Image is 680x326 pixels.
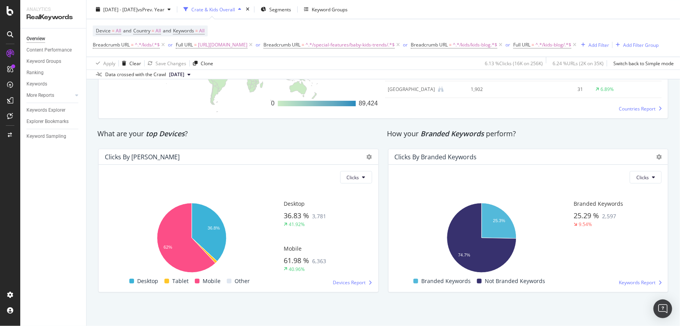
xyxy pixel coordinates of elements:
span: Clicks [636,174,649,181]
a: Keywords Explorer [26,106,81,114]
div: RealKeywords [26,13,80,22]
span: = [195,27,198,34]
div: Keywords [26,80,47,88]
div: 40.96% [289,266,305,273]
span: vs Prev. Year [138,6,164,12]
div: or [168,41,173,48]
span: and [123,27,131,34]
span: 3,781 [313,212,327,220]
div: Keywords Explorer [26,106,65,114]
a: Ranking [26,69,81,77]
button: or [505,41,510,48]
span: Other [235,276,250,286]
div: Clicks by [PERSON_NAME] [105,153,180,161]
span: ^.*/special-features/baby-kids-trends/.*$ [306,39,395,50]
span: Branded Keywords [574,200,623,207]
span: ^.*/kids-blog/.*$ [535,39,571,50]
div: Data crossed with the Crawl [105,71,166,78]
span: 6,363 [313,257,327,265]
div: 6.24 % URLs ( 2K on 35K ) [553,60,604,66]
span: Countries Report [619,105,655,112]
span: Breadcrumb URL [263,41,300,48]
button: Clicks [630,171,662,183]
button: Segments [258,3,294,16]
button: Crate & Kids Overall [180,3,244,16]
div: Explorer Bookmarks [26,118,69,126]
div: Switch back to Simple mode [613,60,674,66]
text: 36.8% [208,226,220,230]
span: Branded Keywords [421,276,471,286]
div: 0 [271,99,275,108]
span: and [163,27,171,34]
span: Clicks [347,174,359,181]
div: 6.13 % Clicks ( 16K on 256K ) [485,60,543,66]
span: Segments [269,6,291,12]
div: Keyword Groups [26,57,61,66]
div: Clone [201,60,213,66]
div: 31 [526,86,583,93]
a: Keyword Sampling [26,132,81,141]
svg: A chart. [105,199,279,276]
button: Keyword Groups [301,3,351,16]
span: = [449,41,452,48]
span: [URL][DOMAIN_NAME] [198,39,247,50]
span: Keywords [173,27,194,34]
div: 6.89% [601,86,614,93]
span: Desktop [284,200,305,207]
span: = [532,41,534,48]
span: All [199,25,205,36]
span: Tablet [172,276,189,286]
div: 41.92% [289,221,305,228]
text: 62% [164,245,172,249]
button: [DATE] - [DATE]vsPrev. Year [93,3,174,16]
button: or [403,41,408,48]
span: 36.83 % [284,211,309,220]
div: How your perform? [387,129,669,139]
span: Device [96,27,111,34]
span: Breadcrumb URL [93,41,130,48]
div: Add Filter [588,41,609,48]
div: Australia [388,86,435,93]
div: More Reports [26,91,54,100]
a: Keywords [26,80,81,88]
div: Clicks By Branded Keywords [395,153,477,161]
span: 61.98 % [284,256,309,265]
span: All [116,25,121,36]
div: Add Filter Group [623,41,659,48]
span: Desktop [137,276,158,286]
span: Devices Report [333,279,366,286]
button: Add Filter Group [613,40,659,50]
button: or [256,41,260,48]
a: Devices Report [333,279,372,286]
a: Countries Report [619,105,662,112]
a: More Reports [26,91,73,100]
div: Content Performance [26,46,72,54]
button: Clicks [340,171,372,183]
div: Analytics [26,6,80,13]
div: 9.54% [579,221,592,228]
div: times [244,5,251,13]
svg: A chart. [395,199,569,276]
div: Keyword Groups [312,6,348,12]
button: Switch back to Simple mode [610,57,674,69]
text: 25.3% [493,218,505,223]
span: Breadcrumb URL [411,41,448,48]
div: Open Intercom Messenger [654,299,672,318]
span: 25.29 % [574,211,599,220]
span: Keywords Report [619,279,655,286]
span: Mobile [203,276,221,286]
span: Mobile [284,245,302,252]
div: Ranking [26,69,44,77]
span: = [152,27,154,34]
div: Clear [129,60,141,66]
span: Branded Keywords [421,129,484,138]
div: 89,424 [359,99,378,108]
span: ^.*/kids/.*$ [135,39,160,50]
button: Clear [119,57,141,69]
button: Save Changes [145,57,186,69]
a: Content Performance [26,46,81,54]
button: [DATE] [166,70,194,79]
